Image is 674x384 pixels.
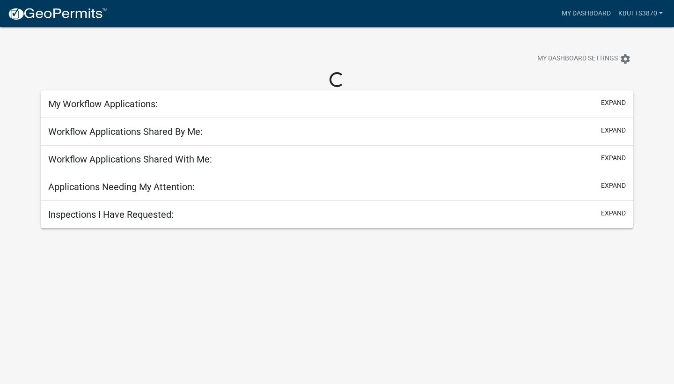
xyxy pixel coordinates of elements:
h5: Workflow Applications Shared With Me: [48,154,212,165]
h5: Workflow Applications Shared By Me: [48,126,203,137]
button: expand [601,181,626,191]
button: My Dashboard Settingssettings [530,50,638,68]
span: My Dashboard Settings [537,53,618,65]
a: My Dashboard [558,5,615,22]
h5: Applications Needing My Attention: [48,181,195,192]
button: expand [601,208,626,218]
a: kbutts3870 [615,5,667,22]
button: expand [601,126,626,135]
button: expand [601,153,626,163]
i: settings [620,53,631,65]
h5: My Workflow Applications: [48,98,158,110]
h5: Inspections I Have Requested: [48,209,174,220]
button: expand [601,98,626,108]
